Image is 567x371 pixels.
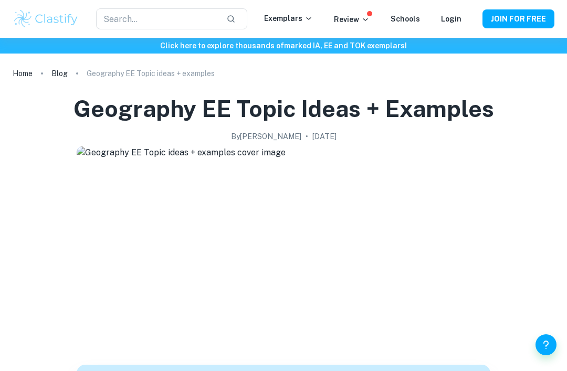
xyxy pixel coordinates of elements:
button: Help and Feedback [535,334,556,355]
h1: Geography EE Topic ideas + examples [73,93,494,124]
input: Search... [96,8,218,29]
h2: [DATE] [312,131,337,142]
h6: Click here to explore thousands of marked IA, EE and TOK exemplars ! [2,40,565,51]
button: JOIN FOR FREE [482,9,554,28]
h2: By [PERSON_NAME] [231,131,301,142]
p: Review [334,14,370,25]
a: Home [13,66,33,81]
a: Schools [391,15,420,23]
a: Blog [51,66,68,81]
img: Geography EE Topic ideas + examples cover image [77,146,490,353]
p: Exemplars [264,13,313,24]
p: • [306,131,308,142]
a: Login [441,15,461,23]
img: Clastify logo [13,8,79,29]
p: Geography EE Topic ideas + examples [87,68,215,79]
